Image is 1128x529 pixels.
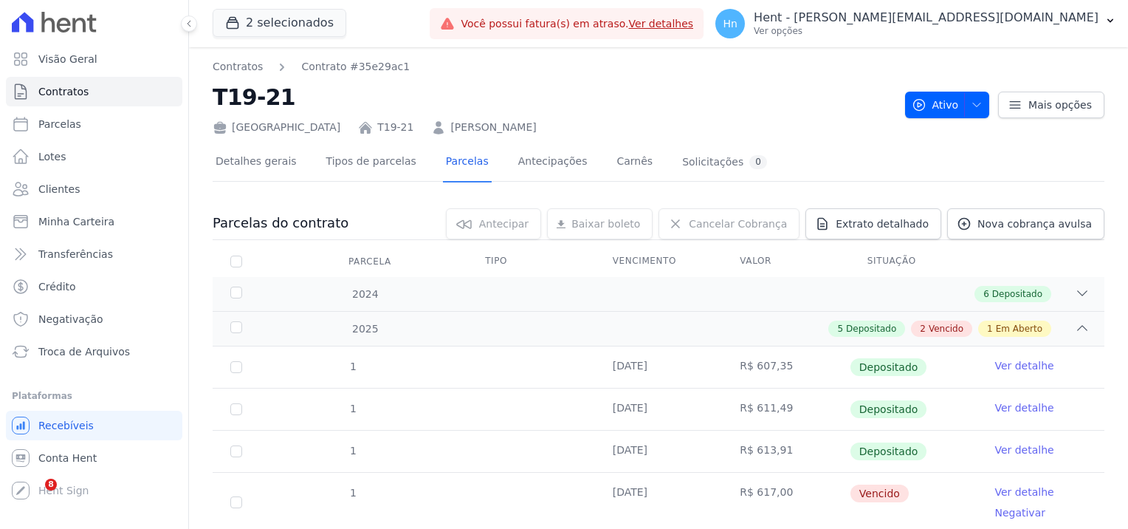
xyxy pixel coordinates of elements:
[6,239,182,269] a: Transferências
[977,216,1092,231] span: Nova cobrança avulsa
[679,143,770,182] a: Solicitações0
[230,496,242,508] input: default
[947,208,1104,239] a: Nova cobrança avulsa
[929,322,963,335] span: Vencido
[38,312,103,327] span: Negativação
[6,443,182,473] a: Conta Hent
[905,92,990,118] button: Ativo
[331,247,409,276] div: Parcela
[38,52,97,66] span: Visão Geral
[983,287,989,301] span: 6
[348,487,357,499] span: 1
[213,59,893,75] nav: Breadcrumb
[12,387,176,405] div: Plataformas
[722,347,850,388] td: R$ 607,35
[38,418,94,433] span: Recebíveis
[461,16,693,32] span: Você possui fatura(s) em atraso.
[1028,98,1092,112] span: Mais opções
[846,322,896,335] span: Depositado
[850,485,909,502] span: Vencido
[450,120,536,135] a: [PERSON_NAME]
[323,143,419,182] a: Tipos de parcelas
[837,322,843,335] span: 5
[6,142,182,171] a: Lotes
[213,59,263,75] a: Contratos
[994,400,1053,415] a: Ver detalhe
[15,479,50,514] iframe: Intercom live chat
[992,287,1042,301] span: Depositado
[38,214,114,229] span: Minha Carteira
[850,246,977,277] th: Situação
[754,10,1098,25] p: Hent - [PERSON_NAME][EMAIL_ADDRESS][DOMAIN_NAME]
[6,44,182,74] a: Visão Geral
[994,358,1053,373] a: Ver detalhe
[443,143,492,182] a: Parcelas
[920,322,926,335] span: 2
[348,403,357,414] span: 1
[348,361,357,372] span: 1
[722,246,850,277] th: Valor
[38,451,97,465] span: Conta Hent
[6,411,182,440] a: Recebíveis
[754,25,1098,37] p: Ver opções
[722,431,850,472] td: R$ 613,91
[998,92,1104,118] a: Mais opções
[994,507,1045,519] a: Negativar
[6,109,182,139] a: Parcelas
[749,155,767,169] div: 0
[994,443,1053,457] a: Ver detalhe
[213,9,346,37] button: 2 selecionados
[850,400,927,418] span: Depositado
[6,337,182,366] a: Troca de Arquivos
[38,84,89,99] span: Contratos
[805,208,941,239] a: Extrato detalhado
[595,431,723,472] td: [DATE]
[6,207,182,236] a: Minha Carteira
[595,347,723,388] td: [DATE]
[723,18,737,29] span: Hn
[6,174,182,204] a: Clientes
[682,155,767,169] div: Solicitações
[994,485,1053,499] a: Ver detalhe
[6,304,182,334] a: Negativação
[38,247,113,262] span: Transferências
[987,322,993,335] span: 1
[213,143,300,182] a: Detalhes gerais
[213,81,893,114] h2: T19-21
[377,120,413,135] a: T19-21
[850,358,927,376] span: Depositado
[213,120,340,135] div: [GEOGRAPHIC_DATA]
[301,59,410,75] a: Contrato #35e29ac1
[515,143,591,182] a: Antecipações
[6,77,182,106] a: Contratos
[38,344,130,359] span: Troca de Arquivos
[613,143,656,182] a: Carnês
[213,214,348,232] h3: Parcelas do contrato
[230,361,242,373] input: Só é possível selecionar pagamentos em aberto
[230,446,242,457] input: Só é possível selecionar pagamentos em aberto
[38,149,66,164] span: Lotes
[213,59,410,75] nav: Breadcrumb
[230,403,242,415] input: Só é possível selecionar pagamentos em aberto
[595,389,723,430] td: [DATE]
[595,246,723,277] th: Vencimento
[704,3,1128,44] button: Hn Hent - [PERSON_NAME][EMAIL_ADDRESS][DOMAIN_NAME] Ver opções
[38,182,80,197] span: Clientes
[629,18,694,30] a: Ver detalhes
[836,216,929,231] span: Extrato detalhado
[850,443,927,460] span: Depositado
[348,445,357,457] span: 1
[996,322,1042,335] span: Em Aberto
[467,246,595,277] th: Tipo
[722,389,850,430] td: R$ 611,49
[38,117,81,132] span: Parcelas
[38,279,76,294] span: Crédito
[45,479,57,491] span: 8
[6,272,182,301] a: Crédito
[912,92,959,118] span: Ativo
